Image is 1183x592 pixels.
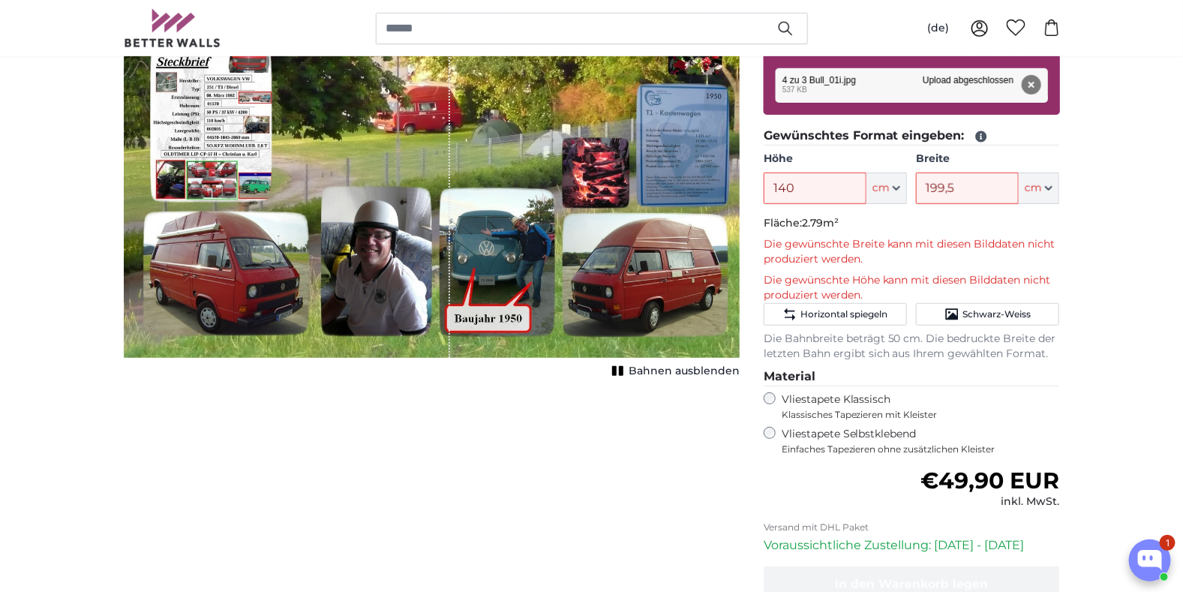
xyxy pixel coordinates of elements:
img: Betterwalls [124,9,221,47]
p: Versand mit DHL Paket [764,521,1060,533]
span: Bahnen ausblenden [629,364,740,379]
label: Vliestapete Klassisch [782,392,1047,421]
label: Vliestapete Selbstklebend [782,427,1060,455]
span: Horizontal spiegeln [800,308,887,320]
button: Open chatbox [1129,539,1171,581]
legend: Material [764,368,1060,386]
span: Schwarz-Weiss [962,308,1031,320]
span: €49,90 EUR [920,467,1059,494]
button: cm [1019,173,1059,204]
button: Horizontal spiegeln [764,303,907,326]
p: Die gewünschte Höhe kann mit diesen Bilddaten nicht produziert werden. [764,273,1060,303]
span: cm [872,181,890,196]
button: (de) [916,15,962,42]
span: 2.79m² [802,216,839,230]
p: Die Bahnbreite beträgt 50 cm. Die bedruckte Breite der letzten Bahn ergibt sich aus Ihrem gewählt... [764,332,1060,362]
span: cm [1025,181,1042,196]
span: Einfaches Tapezieren ohne zusätzlichen Kleister [782,443,1060,455]
span: In den Warenkorb legen [835,577,988,591]
button: Bahnen ausblenden [608,361,740,382]
p: Fläche: [764,216,1060,231]
label: Höhe [764,152,907,167]
span: Klassisches Tapezieren mit Kleister [782,409,1047,421]
p: Voraussichtliche Zustellung: [DATE] - [DATE] [764,536,1060,554]
div: 1 [1160,535,1175,551]
p: Die gewünschte Breite kann mit diesen Bilddaten nicht produziert werden. [764,237,1060,267]
button: cm [866,173,907,204]
button: Schwarz-Weiss [916,303,1059,326]
legend: Gewünschtes Format eingeben: [764,127,1060,146]
div: inkl. MwSt. [920,494,1059,509]
label: Breite [916,152,1059,167]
